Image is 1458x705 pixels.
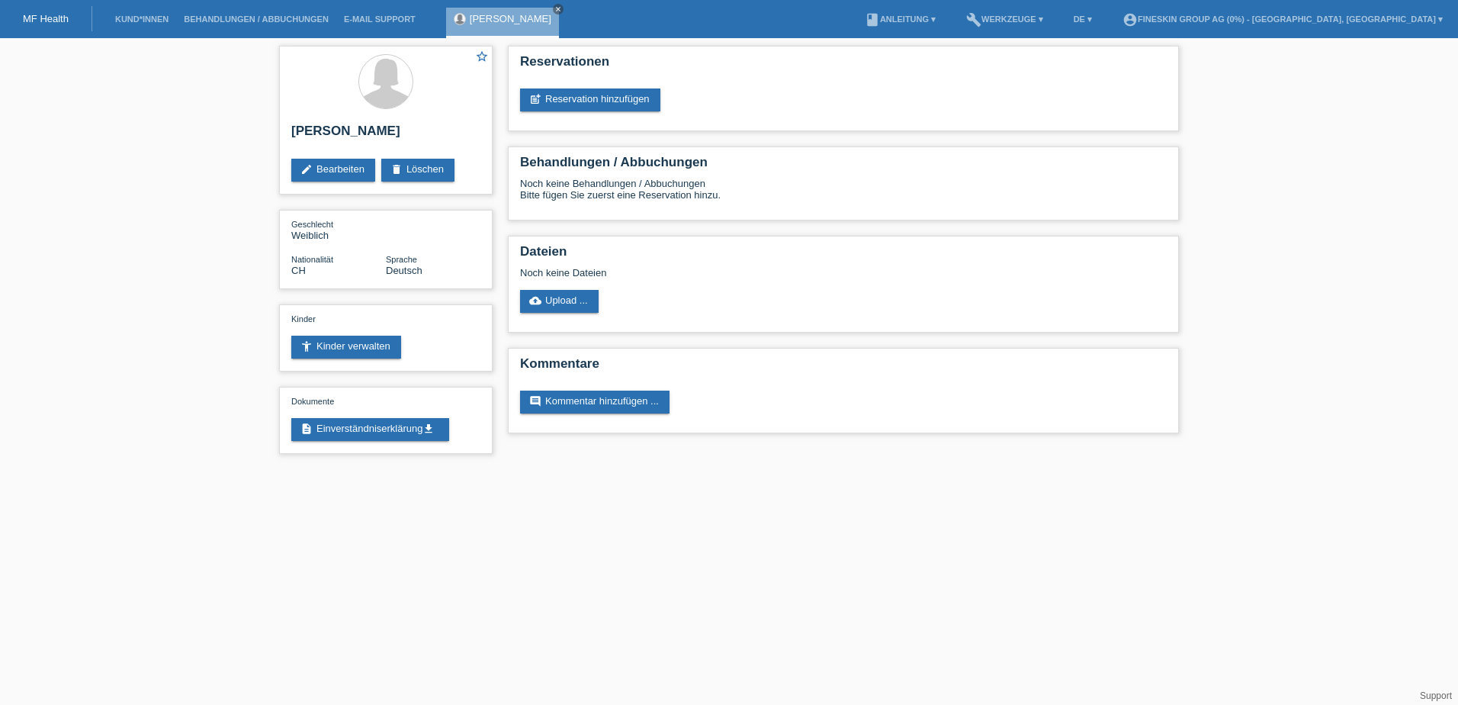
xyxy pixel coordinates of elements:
[336,14,423,24] a: E-Mail Support
[520,244,1167,267] h2: Dateien
[23,13,69,24] a: MF Health
[529,395,541,407] i: comment
[291,159,375,182] a: editBearbeiten
[1066,14,1100,24] a: DE ▾
[291,220,333,229] span: Geschlecht
[520,290,599,313] a: cloud_uploadUpload ...
[520,356,1167,379] h2: Kommentare
[865,12,880,27] i: book
[857,14,943,24] a: bookAnleitung ▾
[291,336,401,359] a: accessibility_newKinder verwalten
[1115,14,1450,24] a: account_circleFineSkin Group AG (0%) - [GEOGRAPHIC_DATA], [GEOGRAPHIC_DATA] ▾
[520,89,660,111] a: post_addReservation hinzufügen
[390,163,403,175] i: delete
[386,255,417,264] span: Sprache
[520,391,670,414] a: commentKommentar hinzufügen ...
[291,314,316,324] span: Kinder
[291,265,306,276] span: Schweiz
[291,124,480,146] h2: [PERSON_NAME]
[291,255,333,264] span: Nationalität
[966,12,981,27] i: build
[108,14,176,24] a: Kund*innen
[422,423,435,435] i: get_app
[520,54,1167,77] h2: Reservationen
[300,423,313,435] i: description
[475,50,489,66] a: star_border
[291,397,334,406] span: Dokumente
[176,14,336,24] a: Behandlungen / Abbuchungen
[300,163,313,175] i: edit
[470,13,551,24] a: [PERSON_NAME]
[520,155,1167,178] h2: Behandlungen / Abbuchungen
[475,50,489,63] i: star_border
[520,267,986,278] div: Noch keine Dateien
[529,295,541,307] i: cloud_upload
[291,218,386,241] div: Weiblich
[300,340,313,352] i: accessibility_new
[520,178,1167,212] div: Noch keine Behandlungen / Abbuchungen Bitte fügen Sie zuerst eine Reservation hinzu.
[553,4,564,14] a: close
[291,418,449,441] a: descriptionEinverständniserklärungget_app
[386,265,422,276] span: Deutsch
[959,14,1051,24] a: buildWerkzeuge ▾
[1420,691,1452,701] a: Support
[381,159,454,182] a: deleteLöschen
[1122,12,1138,27] i: account_circle
[554,5,562,13] i: close
[529,93,541,105] i: post_add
